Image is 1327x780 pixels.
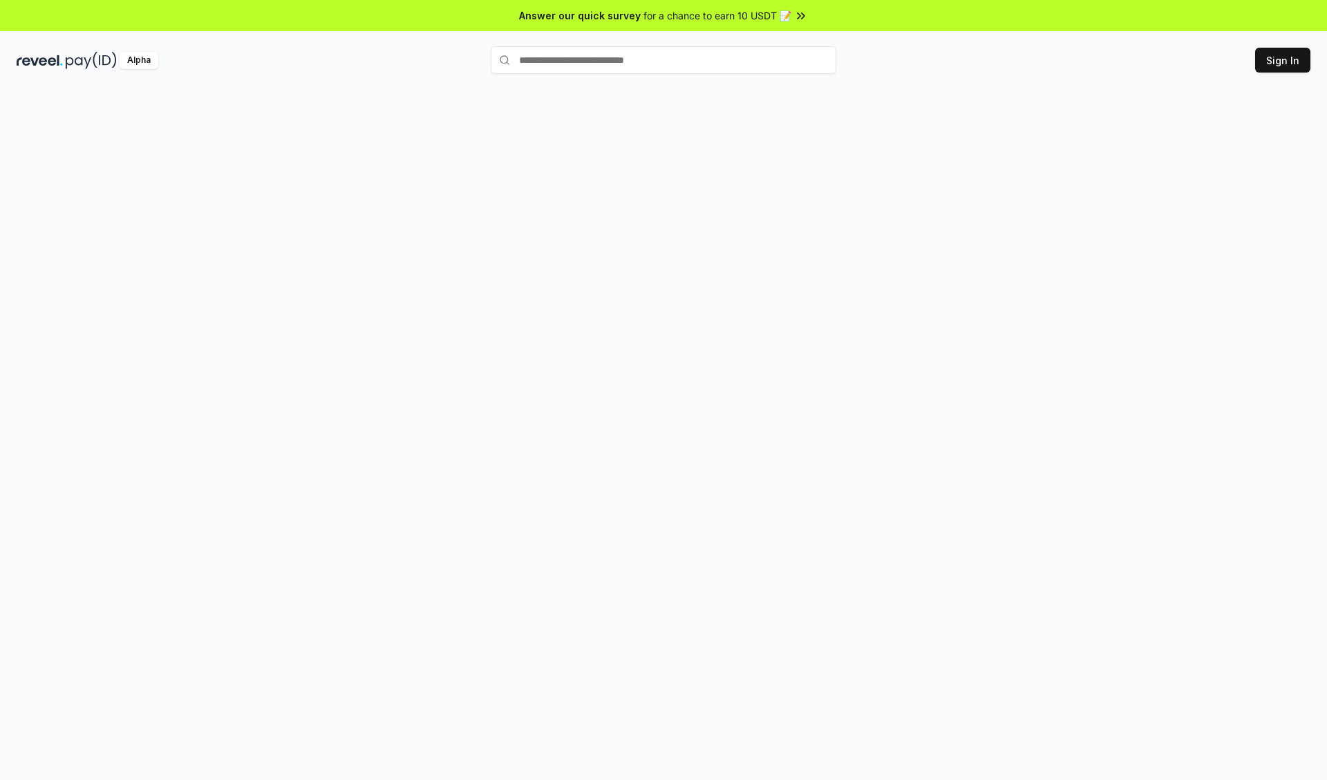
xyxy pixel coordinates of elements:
button: Sign In [1255,48,1310,73]
div: Alpha [120,52,158,69]
span: for a chance to earn 10 USDT 📝 [643,8,791,23]
span: Answer our quick survey [519,8,641,23]
img: pay_id [66,52,117,69]
img: reveel_dark [17,52,63,69]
